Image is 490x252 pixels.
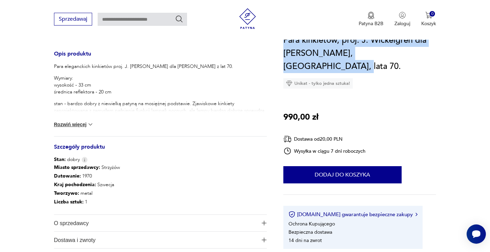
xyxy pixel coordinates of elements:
[237,8,258,29] img: Patyna - sklep z meblami i dekoracjami vintage
[429,11,435,17] div: 0
[394,20,410,27] p: Zaloguj
[288,220,335,227] li: Ochrona Kupującego
[54,63,267,70] p: Para eleganckich kinkietów proj. J. [PERSON_NAME] dla [PERSON_NAME] z lat 70.
[54,17,92,22] a: Sprzedawaj
[54,198,120,206] p: 1
[421,20,436,27] p: Koszyk
[359,12,383,27] button: Patyna B2B
[87,121,94,128] img: chevron down
[54,189,120,198] p: metal
[54,156,66,163] b: Stan:
[54,190,79,196] b: Tworzywo :
[283,135,366,143] div: Dostawa od 20,00 PLN
[421,12,436,27] button: 0Koszyk
[54,52,267,63] h3: Opis produktu
[54,172,120,180] p: 1970
[425,12,432,19] img: Ikona koszyka
[283,111,318,124] p: 990,00 zł
[394,12,410,27] button: Zaloguj
[288,237,322,243] li: 14 dni na zwrot
[399,12,406,19] img: Ikonka użytkownika
[54,13,92,26] button: Sprzedawaj
[288,211,417,218] button: [DOMAIN_NAME] gwarantuje bezpieczne zakupy
[175,15,183,23] button: Szukaj
[262,221,266,225] img: Ikona plusa
[54,199,84,205] b: Liczba sztuk:
[368,12,374,19] img: Ikona medalu
[54,145,267,156] h3: Szczegóły produktu
[283,135,292,143] img: Ikona dostawy
[359,12,383,27] a: Ikona medaluPatyna B2B
[54,100,267,149] p: stan - bardzo dobry z niewielką patyną na mosiężnej podstawie. Zjawiskowe kinkiety zaprojektowane...
[54,121,94,128] button: Rozwiń więcej
[288,211,295,218] img: Ikona certyfikatu
[283,34,436,73] h1: Para kinkietów, proj. J. Wickelgren dla [PERSON_NAME], [GEOGRAPHIC_DATA], lata 70.
[54,232,267,248] button: Ikona plusaDostawa i zwroty
[286,80,292,87] img: Ikona diamentu
[283,166,402,183] button: Dodaj do koszyka
[54,180,120,189] p: Szwecja
[262,238,266,242] img: Ikona plusa
[359,20,383,27] p: Patyna B2B
[283,78,353,89] div: Unikat - tylko jedna sztuka!
[283,147,366,155] div: Wysyłka w ciągu 7 dni roboczych
[54,75,267,95] p: Wymiary: wysokość - 33 cm średnica reflektora - 20 cm
[81,157,88,163] img: Info icon
[415,213,417,216] img: Ikona strzałki w prawo
[54,163,120,172] p: Strzyżów
[54,181,96,188] b: Kraj pochodzenia :
[467,224,486,244] iframe: Smartsupp widget button
[54,215,257,231] span: O sprzedawcy
[54,215,267,231] button: Ikona plusaO sprzedawcy
[54,164,100,171] b: Miasto sprzedawcy :
[54,232,257,248] span: Dostawa i zwroty
[54,156,80,163] span: dobry
[54,173,81,179] b: Datowanie :
[288,229,332,235] li: Bezpieczna dostawa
